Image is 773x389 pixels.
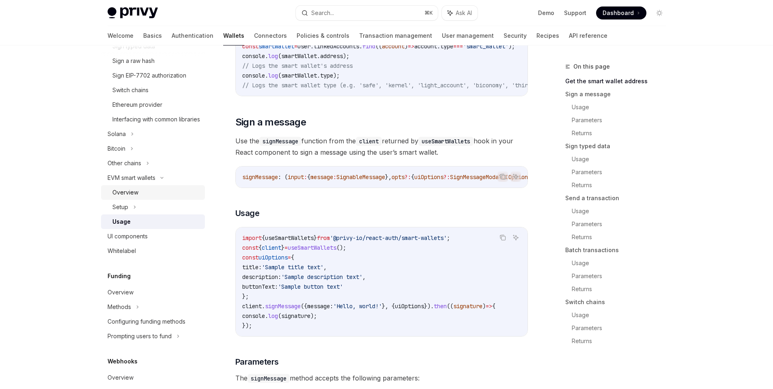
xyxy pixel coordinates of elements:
[242,303,262,310] span: client
[108,246,136,256] div: Whitelabel
[242,254,258,261] span: const
[456,9,472,17] span: Ask AI
[314,43,359,50] span: linkedAccounts
[278,52,281,60] span: (
[333,72,340,79] span: );
[307,303,333,310] span: message:
[235,207,260,219] span: Usage
[281,244,284,251] span: }
[262,303,265,310] span: .
[444,173,450,181] span: ?:
[294,43,297,50] span: =
[311,8,334,18] div: Search...
[486,303,492,310] span: =>
[418,137,474,146] code: useSmartWallets
[108,173,155,183] div: EVM smart wallets
[108,357,138,366] h5: Webhooks
[262,244,281,251] span: client
[101,214,205,229] a: Usage
[408,43,414,50] span: =>
[596,6,646,19] a: Dashboard
[356,137,382,146] code: client
[108,231,148,241] div: UI components
[572,101,672,114] a: Usage
[242,293,249,300] span: };
[288,244,336,251] span: useSmartWallets
[447,234,450,242] span: ;
[572,166,672,179] a: Parameters
[310,312,317,320] span: );
[333,173,336,181] span: :
[565,244,672,257] a: Batch transactions
[510,171,521,182] button: Ask AI
[281,312,310,320] span: signature
[112,188,138,197] div: Overview
[108,373,133,383] div: Overview
[172,26,213,45] a: Authentication
[268,72,278,79] span: log
[572,114,672,127] a: Parameters
[101,285,205,300] a: Overview
[405,173,411,181] span: ?:
[278,283,343,290] span: 'Sample button text'
[112,115,200,124] div: Interfacing with common libraries
[572,335,672,348] a: Returns
[414,173,444,181] span: uiOptions
[101,68,205,83] a: Sign EIP-7702 authorization
[310,173,333,181] span: message
[242,72,265,79] span: console
[572,179,672,192] a: Returns
[359,43,362,50] span: .
[101,314,205,329] a: Configuring funding methods
[101,112,205,127] a: Interfacing with common libraries
[281,72,317,79] span: smartWallet
[235,135,528,158] span: Use the function from the returned by hook in your React component to sign a message using the us...
[382,43,405,50] span: account
[265,303,301,310] span: signMessage
[603,9,634,17] span: Dashboard
[382,303,395,310] span: }, {
[296,6,438,20] button: Search...⌘K
[108,287,133,297] div: Overview
[307,173,310,181] span: {
[108,7,158,19] img: light logo
[565,192,672,205] a: Send a transaction
[284,244,288,251] span: =
[278,173,288,181] span: : (
[424,10,433,16] span: ⌘ K
[265,72,268,79] span: .
[504,26,527,45] a: Security
[242,264,262,271] span: title:
[242,43,258,50] span: const
[108,144,125,153] div: Bitcoin
[301,303,307,310] span: ({
[395,303,424,310] span: uiOptions
[330,234,447,242] span: '@privy-io/react-auth/smart-wallets'
[362,43,375,50] span: find
[573,62,610,71] span: On this page
[242,52,265,60] span: console
[653,6,666,19] button: Toggle dark mode
[235,116,306,129] span: Sign a message
[268,52,278,60] span: log
[108,331,172,341] div: Prompting users to fund
[242,273,281,281] span: description:
[565,75,672,88] a: Get the smart wallet address
[278,72,281,79] span: (
[447,303,453,310] span: ((
[259,137,301,146] code: signMessage
[108,317,185,326] div: Configuring funding methods
[572,283,672,296] a: Returns
[265,52,268,60] span: .
[317,72,320,79] span: .
[108,271,131,281] h5: Funding
[565,88,672,101] a: Sign a message
[392,173,405,181] span: opts
[492,303,495,310] span: {
[268,312,278,320] span: log
[291,254,294,261] span: {
[112,85,149,95] div: Switch chains
[281,273,362,281] span: 'Sample description text'
[440,43,453,50] span: type
[414,43,437,50] span: account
